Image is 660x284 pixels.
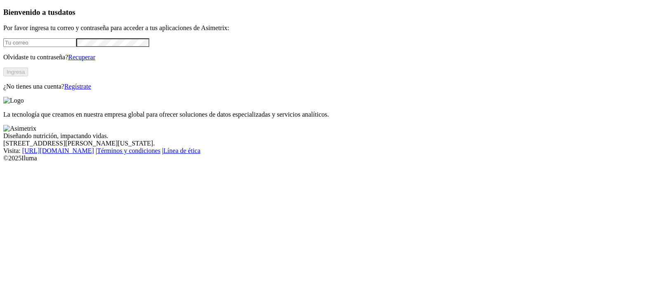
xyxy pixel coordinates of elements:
[3,24,657,32] p: Por favor ingresa tu correo y contraseña para acceder a tus aplicaciones de Asimetrix:
[68,54,95,61] a: Recuperar
[3,8,657,17] h3: Bienvenido a tus
[3,97,24,104] img: Logo
[3,140,657,147] div: [STREET_ADDRESS][PERSON_NAME][US_STATE].
[22,147,94,154] a: [URL][DOMAIN_NAME]
[3,125,36,132] img: Asimetrix
[97,147,160,154] a: Términos y condiciones
[3,83,657,90] p: ¿No tienes una cuenta?
[58,8,75,16] span: datos
[3,111,657,118] p: La tecnología que creamos en nuestra empresa global para ofrecer soluciones de datos especializad...
[3,147,657,155] div: Visita : | |
[3,38,76,47] input: Tu correo
[3,155,657,162] div: © 2025 Iluma
[64,83,91,90] a: Regístrate
[3,68,28,76] button: Ingresa
[163,147,200,154] a: Línea de ética
[3,54,657,61] p: Olvidaste tu contraseña?
[3,132,657,140] div: Diseñando nutrición, impactando vidas.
